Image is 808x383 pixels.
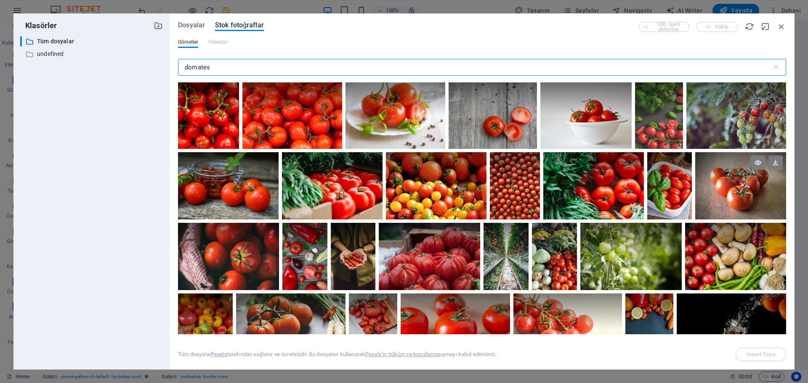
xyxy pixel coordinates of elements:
a: Pexels [211,351,227,357]
i: Yeni klasör oluştur [154,21,163,30]
div: ​ [20,36,22,47]
div: undefined [20,49,163,59]
input: Arayın [178,59,772,76]
span: Önce bir dosya seçin [736,348,786,361]
p: Klasörler [20,20,57,31]
i: Küçült [761,22,770,31]
span: Bu dosya türü bu element tarafından desteklenmiyor [208,37,228,47]
span: Dosyalar [178,20,205,30]
a: Pexels'in hüküm ve koşullarına [365,351,440,357]
p: Tüm dosyalar [37,37,147,46]
p: undefined [37,49,147,59]
div: Tüm dosyalar tarafından sağlanır ve ücretsizdir. Bu dosyaları kullanarak uymayı kabul edersiniz. [178,351,496,358]
i: Yeniden Yükle [745,22,754,31]
span: Stok fotoğraflar [215,20,264,30]
i: Kapat [777,22,786,31]
span: Görseller [178,37,198,47]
